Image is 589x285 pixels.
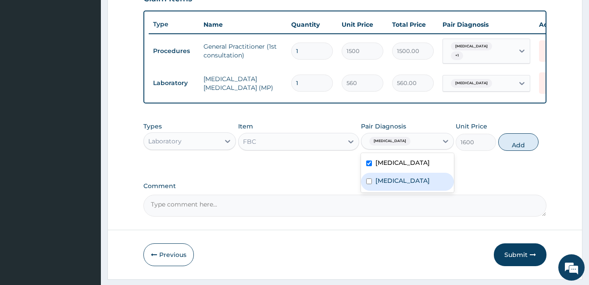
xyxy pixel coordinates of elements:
[144,4,165,25] div: Minimize live chat window
[369,137,411,146] span: [MEDICAL_DATA]
[388,16,438,33] th: Total Price
[238,122,253,131] label: Item
[361,122,406,131] label: Pair Diagnosis
[46,49,147,61] div: Chat with us now
[143,182,546,190] label: Comment
[143,123,162,130] label: Types
[451,42,492,51] span: [MEDICAL_DATA]
[4,191,167,222] textarea: Type your message and hit 'Enter'
[199,38,287,64] td: General Practitioner (1st consultation)
[51,86,121,175] span: We're online!
[149,16,199,32] th: Type
[375,176,430,185] label: [MEDICAL_DATA]
[143,243,194,266] button: Previous
[199,16,287,33] th: Name
[451,79,492,88] span: [MEDICAL_DATA]
[375,158,430,167] label: [MEDICAL_DATA]
[494,243,546,266] button: Submit
[243,137,256,146] div: FBC
[199,70,287,96] td: [MEDICAL_DATA] [MEDICAL_DATA] (MP)
[149,43,199,59] td: Procedures
[438,16,535,33] th: Pair Diagnosis
[16,44,36,66] img: d_794563401_company_1708531726252_794563401
[456,122,487,131] label: Unit Price
[337,16,388,33] th: Unit Price
[148,137,182,146] div: Laboratory
[535,16,578,33] th: Actions
[451,51,463,60] span: + 1
[287,16,337,33] th: Quantity
[498,133,539,151] button: Add
[149,75,199,91] td: Laboratory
